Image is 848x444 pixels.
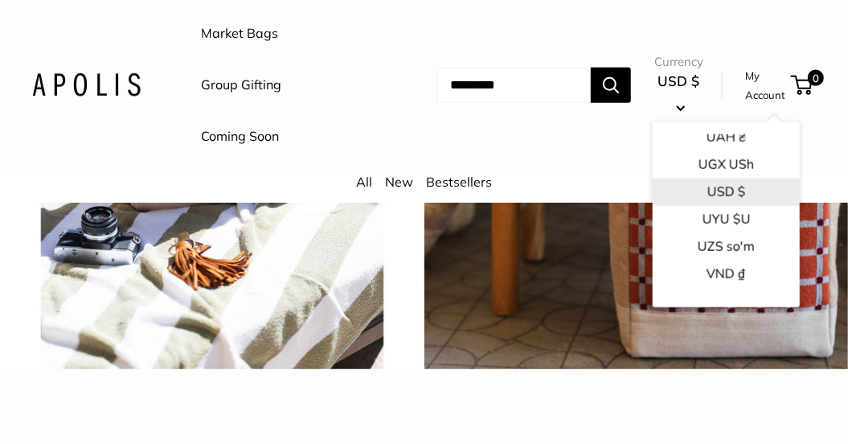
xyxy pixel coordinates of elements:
a: Bestsellers [426,174,492,190]
a: Coming Soon [201,125,279,149]
button: VUV Vt [653,287,800,314]
span: Currency [654,51,703,73]
img: Apolis [32,73,141,97]
a: New [385,174,413,190]
button: USD $ [653,179,800,206]
button: UAH ₴ [653,124,800,151]
a: Market Bags [201,22,278,46]
a: Group Gifting [201,73,281,97]
a: 0 [793,76,813,95]
a: My Account [745,66,785,105]
button: USD $ [654,68,703,120]
input: Search... [437,68,591,103]
button: VND ₫ [653,260,800,287]
span: USD $ [658,72,700,89]
button: UGX USh [653,151,800,179]
button: UZS so'm [653,232,800,260]
button: UYU $U [653,206,800,233]
span: 0 [808,70,824,86]
button: Search [591,68,631,103]
a: All [356,174,372,190]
